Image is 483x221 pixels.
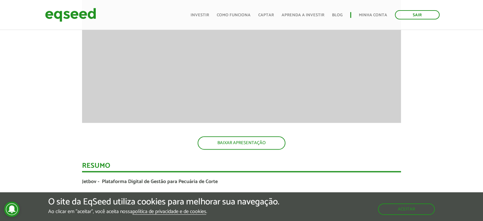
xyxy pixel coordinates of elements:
div: Resumo [82,162,401,172]
a: política de privacidade e de cookies [132,209,206,215]
a: Minha conta [359,13,387,17]
a: Captar [258,13,274,17]
a: Sair [395,10,440,19]
a: BAIXAR APRESENTAÇÃO [198,136,285,150]
p: Ao clicar em "aceitar", você aceita nossa . [48,209,279,215]
img: EqSeed [45,6,96,23]
span: Jetbov - Plataforma Digital de Gestão para Pecuária de Corte [82,177,218,186]
a: Investir [191,13,209,17]
a: Como funciona [217,13,251,17]
h5: O site da EqSeed utiliza cookies para melhorar sua navegação. [48,197,279,207]
a: Blog [332,13,343,17]
button: Aceitar [378,203,435,215]
a: Aprenda a investir [282,13,324,17]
